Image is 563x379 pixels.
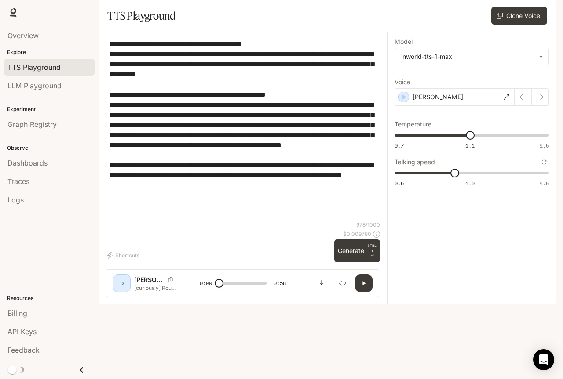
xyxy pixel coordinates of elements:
[200,279,212,288] span: 0:00
[356,221,380,228] p: 978 / 1000
[313,274,330,292] button: Download audio
[395,79,410,85] p: Voice
[165,277,177,282] button: Copy Voice ID
[368,243,377,253] p: CTRL +
[395,159,435,165] p: Talking speed
[395,121,431,127] p: Temperature
[540,142,549,149] span: 1.5
[491,7,547,25] button: Clone Voice
[334,239,380,262] button: GenerateCTRL +⏎
[395,48,548,65] div: inworld-tts-1-max
[401,52,534,61] div: inworld-tts-1-max
[533,349,554,370] div: Open Intercom Messenger
[540,180,549,187] span: 1.5
[368,243,377,259] p: ⏎
[274,279,286,288] span: 0:58
[106,248,143,262] button: Shortcuts
[465,180,475,187] span: 1.0
[334,274,351,292] button: Inspect
[134,284,179,292] p: [curiously] Round 6 — **Manage tasks like a pro**. [professional] Technique combo: use a 25-minut...
[539,157,549,167] button: Reset to default
[395,39,413,45] p: Model
[395,142,404,149] span: 0.7
[465,142,475,149] span: 1.1
[134,275,165,284] p: [PERSON_NAME]
[413,93,463,101] p: [PERSON_NAME]
[343,230,371,238] p: $ 0.009780
[107,7,175,25] h1: TTS Playground
[395,180,404,187] span: 0.5
[115,276,129,290] div: D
